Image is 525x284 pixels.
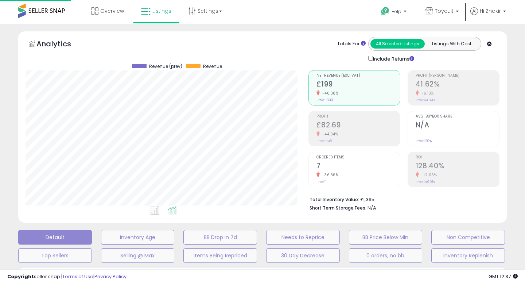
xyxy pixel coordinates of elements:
button: BB Drop in 7d [183,230,257,245]
h2: N/A [416,121,499,131]
i: Get Help [381,7,390,16]
span: Profit [PERSON_NAME] [416,74,499,78]
small: Prev: 1.20% [416,139,432,143]
h2: 41.62% [416,80,499,90]
span: Toycult [435,7,454,15]
span: Hi Zhakir [480,7,501,15]
a: Help [375,1,414,24]
button: Inventory Replenish [431,248,505,263]
span: Help [392,8,401,15]
button: Needs to Reprice [266,230,340,245]
span: Revenue [203,64,222,69]
span: Avg. Buybox Share [416,115,499,119]
small: Prev: 11 [316,180,327,184]
small: Prev: 44.34% [416,98,435,102]
span: Overview [100,7,124,15]
div: Totals For [337,41,366,47]
h2: £199 [316,80,400,90]
h2: 128.40% [416,162,499,172]
button: 30 Day Decrease [266,248,340,263]
b: Short Term Storage Fees: [310,205,366,211]
div: Include Returns [363,54,423,63]
h5: Analytics [36,39,85,51]
small: -44.04% [320,131,338,137]
span: Listings [152,7,171,15]
a: Hi Zhakir [470,7,506,24]
small: -12.06% [419,172,437,178]
button: Top Sellers [18,248,92,263]
small: -6.13% [419,91,434,96]
span: Revenue (prev) [149,64,182,69]
small: Prev: £333 [316,98,333,102]
small: -40.38% [320,91,339,96]
button: Items Being Repriced [183,248,257,263]
small: Prev: £148 [316,139,332,143]
button: 0 orders, no bb [349,248,423,263]
button: Listings With Cost [424,39,479,49]
button: Default [18,230,92,245]
h2: £82.69 [316,121,400,131]
small: Prev: 146.01% [416,180,435,184]
button: BB Price Below Min [349,230,423,245]
li: £1,395 [310,195,494,203]
h2: 7 [316,162,400,172]
span: Profit [316,115,400,119]
button: All Selected Listings [370,39,425,49]
span: ROI [416,156,499,160]
button: Selling @ Max [101,248,175,263]
span: Ordered Items [316,156,400,160]
small: -36.36% [320,172,339,178]
button: Non Competitive [431,230,505,245]
button: Inventory Age [101,230,175,245]
span: N/A [367,204,376,211]
b: Total Inventory Value: [310,196,359,203]
span: Net Revenue (Exc. VAT) [316,74,400,78]
strong: Copyright [7,273,34,280]
div: seller snap | | [7,273,127,280]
